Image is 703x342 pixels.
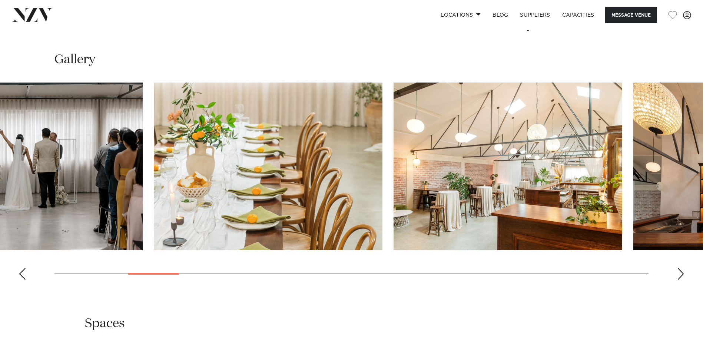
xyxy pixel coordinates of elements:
[12,8,52,21] img: nzv-logo.png
[487,7,514,23] a: BLOG
[394,83,622,250] swiper-slide: 6 / 29
[54,51,95,68] h2: Gallery
[435,7,487,23] a: Locations
[556,7,600,23] a: Capacities
[514,7,556,23] a: SUPPLIERS
[154,83,382,250] swiper-slide: 5 / 29
[605,7,657,23] button: Message Venue
[85,315,125,332] h2: Spaces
